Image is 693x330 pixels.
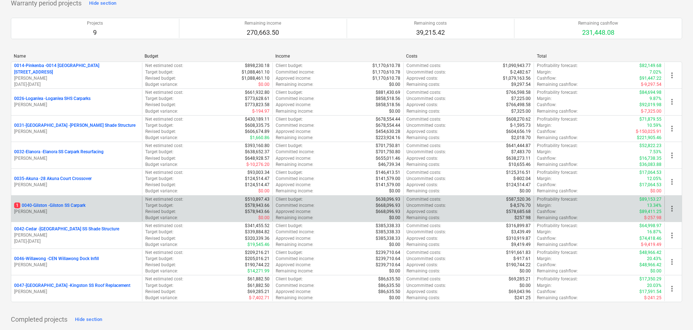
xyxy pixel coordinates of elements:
p: [PERSON_NAME] [14,129,139,135]
p: $16,738.35 [639,155,661,162]
p: $310,919.87 [506,235,531,242]
div: Costs [406,54,531,59]
p: Margin : [537,176,552,182]
p: Revised budget : [145,262,176,268]
p: Budget variance : [145,82,178,88]
p: Budget variance : [145,188,178,194]
p: $0.00 [389,82,400,88]
p: Target budget : [145,122,174,129]
p: $7,325.00 [511,108,531,114]
p: Committed income : [276,69,314,75]
p: Remaining costs : [406,162,440,168]
p: $-7,325.00 [641,108,661,114]
p: $1,088,461.10 [242,75,270,82]
p: $608,270.62 [506,116,531,122]
p: $316,899.87 [506,223,531,229]
p: $641,444.87 [506,143,531,149]
p: Target budget : [145,229,174,235]
p: Committed income : [276,122,314,129]
p: Committed costs : [406,170,441,176]
p: $74,418.46 [639,235,661,242]
p: Remaining cashflow : [537,215,578,221]
p: $9,297.54 [511,82,531,88]
p: $36,083.88 [639,162,661,168]
p: Committed costs : [406,143,441,149]
div: 10040-Gilston -Gilston SS Carpark[PERSON_NAME] [14,202,139,215]
p: Remaining income : [276,242,313,248]
p: Approved income : [276,155,311,162]
p: Committed income : [276,96,314,102]
p: Approved income : [276,102,311,108]
span: more_vert [668,231,676,240]
p: Approved costs : [406,102,438,108]
p: Client budget : [276,223,303,229]
p: Uncommitted costs : [406,229,446,235]
p: 7.53% [650,149,661,155]
p: $638,652.37 [245,149,270,155]
p: $0.00 [389,188,400,194]
p: $606,674.89 [245,129,270,135]
span: more_vert [668,177,676,186]
p: $0.00 [389,108,400,114]
p: 13.34% [647,202,661,209]
p: 39,215.42 [414,28,447,37]
p: $510,897.43 [245,196,270,202]
p: $7,483.70 [511,149,531,155]
p: Revised budget : [145,182,176,188]
p: 0032-Elanora - Elanora SS Carpark Resurfacing [14,149,104,155]
p: Approved income : [276,75,311,82]
p: Uncommitted costs : [406,176,446,182]
p: $898,230.18 [245,63,270,69]
p: 0031-[GEOGRAPHIC_DATA] - [PERSON_NAME] Shade Structure [14,122,135,129]
p: $0.00 [258,82,270,88]
p: $655,011.46 [376,155,400,162]
p: $766,498.58 [506,102,531,108]
p: $661,932.80 [245,89,270,96]
p: $1,170,610.78 [372,63,400,69]
p: Profitability forecast : [537,116,578,122]
div: 0031-[GEOGRAPHIC_DATA] -[PERSON_NAME] Shade Structure[PERSON_NAME] [14,122,139,135]
p: Profitability forecast : [537,143,578,149]
p: Remaining cashflow : [537,242,578,248]
p: $89,411.25 [639,209,661,215]
p: $320,339.36 [245,235,270,242]
p: Committed income : [276,202,314,209]
p: Remaining costs : [406,188,440,194]
p: Remaining cashflow : [537,162,578,168]
p: $-194.97 [252,108,270,114]
p: 9 [87,28,103,37]
p: [PERSON_NAME] [14,232,139,238]
p: Client budget : [276,89,303,96]
p: Cashflow : [537,235,556,242]
p: $223,924.16 [376,135,400,141]
p: $339,884.82 [245,229,270,235]
div: Hide section [75,316,102,324]
p: $385,338.33 [376,223,400,229]
p: Target budget : [145,176,174,182]
p: Target budget : [145,96,174,102]
p: Net estimated cost : [145,143,183,149]
p: $385,338.33 [376,235,400,242]
p: $17,064.53 [639,170,661,176]
p: $48,966.42 [639,250,661,256]
p: Remaining costs : [406,108,440,114]
p: 9.87% [650,96,661,102]
p: Margin : [537,229,552,235]
p: Cashflow : [537,75,556,82]
p: $-917.61 [513,256,531,262]
p: 12.05% [647,176,661,182]
p: $578,943.66 [245,202,270,209]
p: Margin : [537,69,552,75]
p: $19,545.46 [247,242,270,248]
p: $0.00 [519,188,531,194]
p: Committed costs : [406,223,441,229]
p: $89,153.27 [639,196,661,202]
div: Budget [145,54,270,59]
p: Target budget : [145,202,174,209]
p: 0047-[GEOGRAPHIC_DATA] - Kingston SS Roof Replacement [14,283,130,289]
p: Uncommitted costs : [406,69,446,75]
p: Remaining costs : [406,82,440,88]
div: 0047-[GEOGRAPHIC_DATA] -Kingston SS Roof Replacement[PERSON_NAME] [14,283,139,295]
p: [PERSON_NAME] [14,102,139,108]
p: [PERSON_NAME] [14,155,139,162]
